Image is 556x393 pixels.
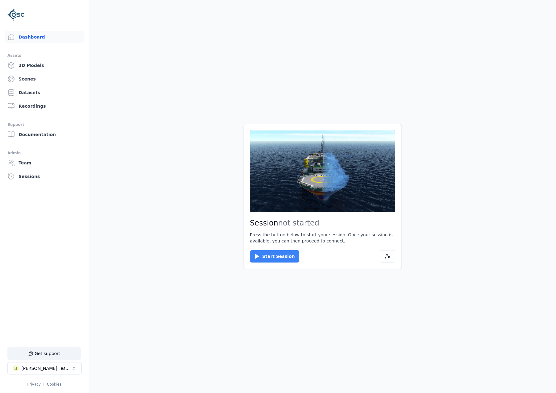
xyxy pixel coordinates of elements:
[250,218,395,228] h2: Session
[21,365,71,371] div: [PERSON_NAME] Testspace
[5,128,84,141] a: Documentation
[250,232,395,244] p: Press the button below to start your session. Once your session is available, you can then procee...
[5,59,84,72] a: 3D Models
[27,382,40,387] a: Privacy
[5,31,84,43] a: Dashboard
[7,362,82,374] button: Select a workspace
[5,157,84,169] a: Team
[278,219,319,227] span: not started
[250,250,299,263] button: Start Session
[5,100,84,112] a: Recordings
[7,6,25,23] img: Logo
[5,86,84,99] a: Datasets
[7,149,81,157] div: Admin
[5,170,84,183] a: Sessions
[7,121,81,128] div: Support
[7,52,81,59] div: Assets
[47,382,62,387] a: Cookies
[13,365,19,371] div: B
[43,382,45,387] span: |
[5,73,84,85] a: Scenes
[7,347,81,360] button: Get support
